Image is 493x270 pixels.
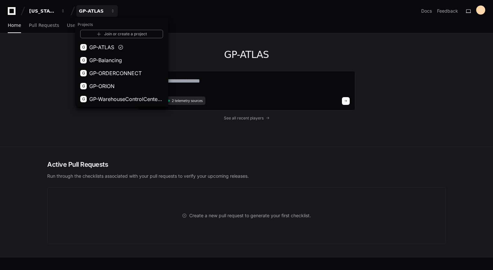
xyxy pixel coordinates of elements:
a: Docs [421,8,432,14]
button: [US_STATE] Pacific [27,5,68,17]
div: [US_STATE] Pacific [29,8,57,14]
span: Users [67,23,80,27]
div: [US_STATE] Pacific [75,18,168,107]
div: G [80,44,87,51]
h1: Projects [75,19,168,30]
div: G [80,70,87,76]
div: G [80,57,87,63]
span: Pull Requests [29,23,59,27]
p: Run through the checklists associated with your pull requests to verify your upcoming releases. [47,173,446,179]
h2: Active Pull Requests [47,160,446,169]
span: 2 telemetry sources [172,98,203,103]
span: See all recent players [224,116,264,121]
span: GP-ORION [89,82,115,90]
span: Home [8,23,21,27]
h1: GP-ATLAS [138,49,355,61]
a: Users [67,18,80,33]
a: Pull Requests [29,18,59,33]
button: GP-ATLAS [76,5,118,17]
a: Home [8,18,21,33]
span: Create a new pull request to generate your first checklist. [189,212,311,219]
a: See all recent players [138,116,355,121]
span: GP-ORDERCONNECT [89,69,142,77]
div: G [80,83,87,89]
div: G [80,96,87,102]
button: Feedback [437,8,458,14]
div: GP-ATLAS [79,8,107,14]
span: GP-WarehouseControlCenterWCC) [89,95,163,103]
a: Join or create a project [80,30,163,38]
span: GP-ATLAS [89,43,114,51]
span: GP-Balancing [89,56,122,64]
